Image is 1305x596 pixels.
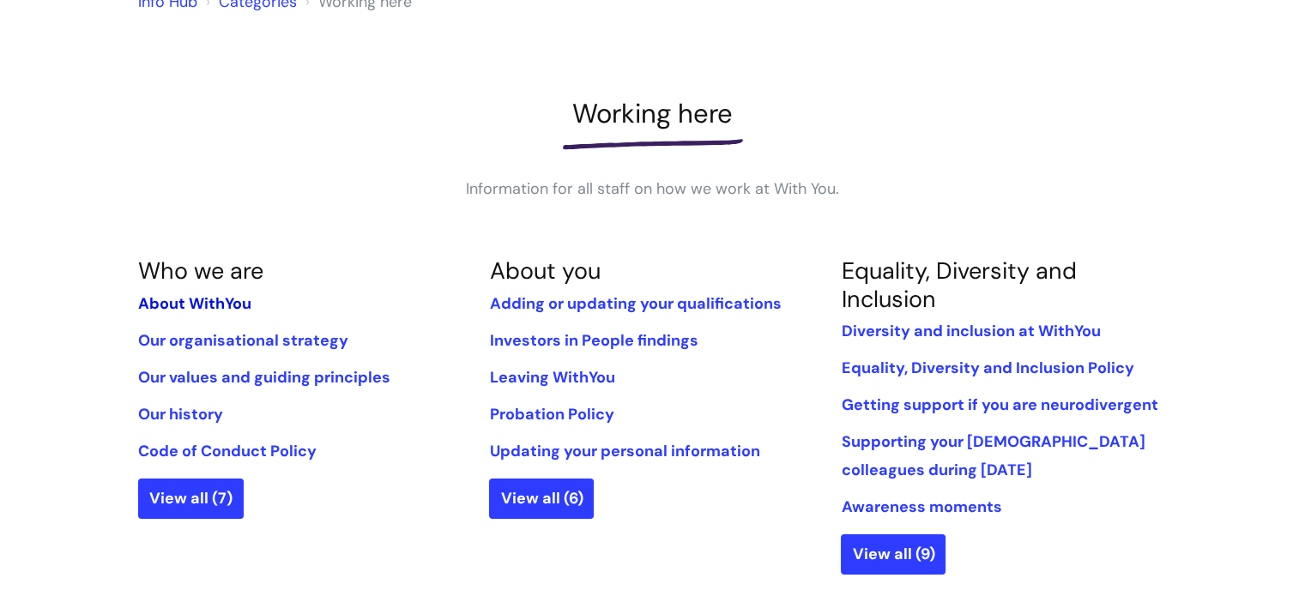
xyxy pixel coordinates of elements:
[489,330,698,351] a: Investors in People findings
[489,404,613,424] a: Probation Policy
[841,431,1145,479] a: Supporting your [DEMOGRAPHIC_DATA] colleagues during [DATE]
[841,497,1001,517] a: Awareness moments
[489,256,600,286] a: About you
[138,98,1168,129] h1: Working here
[489,367,614,388] a: Leaving WithYou
[138,367,390,388] a: Our values and guiding principles
[396,175,910,202] p: Information for all staff on how we work at With You.
[138,404,223,424] a: Our history
[841,394,1157,415] a: Getting support if you are neurodivergent
[138,441,317,461] a: Code of Conduct Policy
[841,256,1076,313] a: Equality, Diversity and Inclusion
[841,534,946,574] a: View all (9)
[138,256,263,286] a: Who we are
[138,293,251,314] a: About WithYou
[841,358,1133,378] a: Equality, Diversity and Inclusion Policy
[489,479,594,518] a: View all (6)
[841,321,1100,341] a: Diversity and inclusion at WithYou
[489,441,759,461] a: Updating your personal information
[138,330,348,351] a: Our organisational strategy
[138,479,244,518] a: View all (7)
[489,293,781,314] a: Adding or updating your qualifications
